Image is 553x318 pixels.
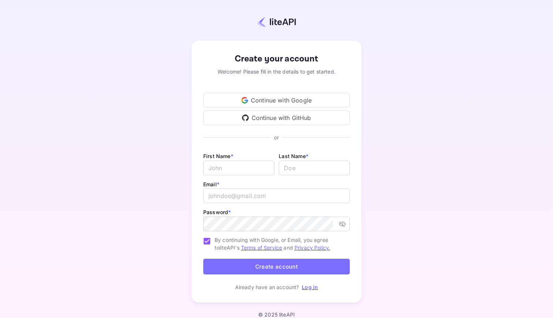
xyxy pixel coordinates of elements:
div: Create your account [203,52,350,66]
p: © 2025 liteAPI [258,311,295,318]
label: Password [203,209,231,215]
button: toggle password visibility [336,217,349,231]
input: Doe [279,161,350,175]
img: liteapi [257,16,296,27]
div: Welcome! Please fill in the details to get started. [203,68,350,75]
div: Continue with Google [203,93,350,108]
input: John [203,161,274,175]
a: Log in [302,284,318,290]
a: Privacy Policy. [294,244,330,251]
button: Create account [203,259,350,274]
span: By continuing with Google, or Email, you agree to liteAPI's and [215,236,344,251]
label: Last Name [279,153,308,159]
p: Already have an account? [235,283,299,291]
label: Email [203,181,219,187]
div: Continue with GitHub [203,111,350,125]
a: Terms of Service [241,244,282,251]
input: johndoe@gmail.com [203,188,350,203]
label: First Name [203,153,233,159]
